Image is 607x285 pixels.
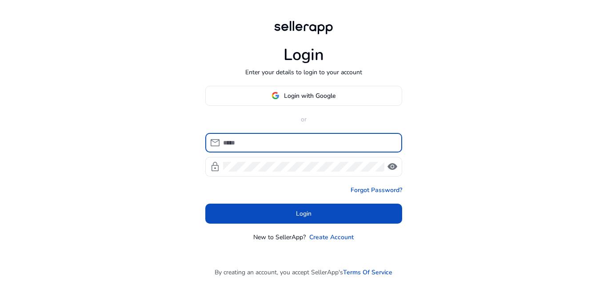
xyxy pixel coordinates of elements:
[309,233,354,242] a: Create Account
[343,268,392,277] a: Terms Of Service
[210,161,220,172] span: lock
[245,68,362,77] p: Enter your details to login to your account
[296,209,311,218] span: Login
[205,115,402,124] p: or
[284,45,324,64] h1: Login
[205,86,402,106] button: Login with Google
[387,161,398,172] span: visibility
[205,204,402,224] button: Login
[284,91,335,100] span: Login with Google
[272,92,280,100] img: google-logo.svg
[351,185,402,195] a: Forgot Password?
[253,233,306,242] p: New to SellerApp?
[210,137,220,148] span: mail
